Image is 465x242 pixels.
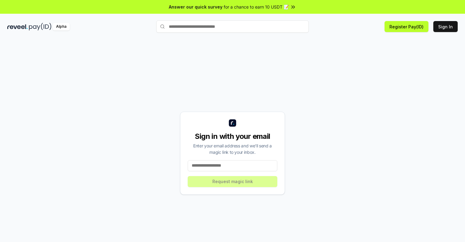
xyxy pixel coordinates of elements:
div: Sign in with your email [188,132,277,141]
img: reveel_dark [7,23,28,31]
img: pay_id [29,23,51,31]
span: Answer our quick survey [169,4,222,10]
span: for a chance to earn 10 USDT 📝 [224,4,289,10]
button: Sign In [433,21,458,32]
button: Register Pay(ID) [385,21,428,32]
div: Enter your email address and we’ll send a magic link to your inbox. [188,143,277,155]
img: logo_small [229,119,236,127]
div: Alpha [53,23,70,31]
